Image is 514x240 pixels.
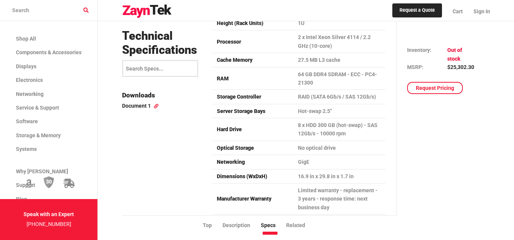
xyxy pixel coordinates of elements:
td: 27.5 MB L3 cache [294,53,385,67]
td: Dimensions (WxDxH) [213,169,294,183]
span: Components & Accessories [16,49,81,55]
span: Systems [16,146,37,152]
td: Cisco [294,215,385,229]
li: Related [286,221,316,229]
td: Processor [213,30,294,53]
span: Service & Support [16,105,59,111]
span: Shop All [16,36,36,42]
td: Hard Drive [213,118,294,141]
span: Software [16,118,38,124]
td: $25,302.30 [447,63,474,71]
td: Cache Memory [213,53,294,67]
img: logo [122,5,172,18]
td: No optical drive [294,141,385,155]
td: 1U [294,16,385,30]
img: 30 Day Return Policy [44,176,54,189]
a: Request Pricing [407,82,463,94]
td: 64 GB DDR4 SDRAM - ECC - PC4-21300 [294,67,385,90]
a: Request a Quote [392,3,442,18]
span: Electronics [16,77,43,83]
td: Manufacturer Warranty [213,184,294,215]
td: Server Storage Bays [213,104,294,118]
td: Networking [213,155,294,169]
h3: Technical Specifications [122,29,204,57]
td: 2 x Intel Xeon Silver 4114 / 2.2 GHz (10-core) [294,30,385,53]
a: [PHONE_NUMBER] [27,221,71,227]
td: Height (Rack Units) [213,16,294,30]
input: Search Specs... [122,60,199,77]
li: Description [223,221,261,229]
td: Inventory [407,46,447,63]
td: 8 x HDD 300 GB (hot-swap) - SAS 12Gb/s - 10000 rpm [294,118,385,141]
h4: Downloads [122,90,204,100]
span: Displays [16,63,36,69]
td: MSRP [407,63,447,71]
a: Cart [447,2,468,21]
td: Limited warranty - replacement - 3 years - response time: next business day [294,184,385,215]
span: Why [PERSON_NAME] [16,168,68,174]
a: Sign In [468,2,490,21]
span: Cart [453,8,463,14]
td: 16.9 in x 29.8 in x 1.7 in [294,169,385,183]
td: RAID (SATA 6Gb/s / SAS 12Gb/s) [294,90,385,104]
span: Storage & Memory [16,132,61,138]
span: Networking [16,91,44,97]
td: GigE [294,155,385,169]
a: Document 1 [122,102,204,110]
td: Optical Storage [213,141,294,155]
td: Hot-swap 2.5" [294,104,385,118]
li: Top [203,221,223,229]
strong: Speak with an Expert [24,211,74,217]
td: RAM [213,67,294,90]
td: Storage Controller [213,90,294,104]
td: manufacturer [213,215,294,229]
span: Out of stock [447,47,462,61]
li: Specs [261,221,286,229]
